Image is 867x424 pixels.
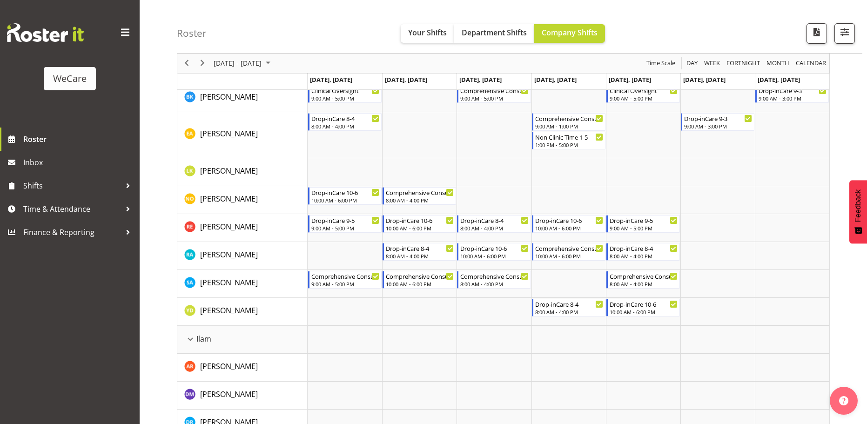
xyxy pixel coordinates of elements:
span: Week [703,58,721,69]
h4: Roster [177,28,207,39]
div: Rachel Els"s event - Drop-inCare 8-4 Begin From Wednesday, October 1, 2025 at 8:00:00 AM GMT+13:0... [457,215,531,233]
td: Brian Ko resource [177,84,308,112]
div: Comprehensive Consult 9-5 [460,86,528,95]
div: 10:00 AM - 6:00 PM [610,308,678,316]
td: Yvonne Denny resource [177,298,308,326]
button: Timeline Week [703,58,722,69]
span: [PERSON_NAME] [200,249,258,260]
div: Drop-inCare 8-4 [535,299,603,309]
div: 9:00 AM - 5:00 PM [311,280,379,288]
div: Drop-inCare 9-3 [759,86,827,95]
span: [DATE] - [DATE] [213,58,262,69]
div: previous period [179,54,195,73]
div: 9:00 AM - 5:00 PM [311,94,379,102]
span: Finance & Reporting [23,225,121,239]
span: [DATE], [DATE] [385,75,427,84]
button: Feedback - Show survey [849,180,867,243]
div: Sarah Abbott"s event - Comprehensive Consult 10-6 Begin From Tuesday, September 30, 2025 at 10:00... [383,271,456,289]
div: Sep 29 - Oct 05, 2025 [210,54,276,73]
div: Comprehensive Consult 9-5 [311,271,379,281]
button: Company Shifts [534,24,605,43]
div: Brian Ko"s event - Drop-inCare 9-3 Begin From Sunday, October 5, 2025 at 9:00:00 AM GMT+13:00 End... [755,85,829,103]
div: Comprehensive Consult 8-4 [386,188,454,197]
div: Ena Advincula"s event - Drop-inCare 9-3 Begin From Saturday, October 4, 2025 at 9:00:00 AM GMT+13... [681,113,754,131]
div: Drop-inCare 10-6 [311,188,379,197]
td: Natasha Ottley resource [177,186,308,214]
div: Comprehensive Consult 10-6 [535,243,603,253]
div: Yvonne Denny"s event - Drop-inCare 10-6 Begin From Friday, October 3, 2025 at 10:00:00 AM GMT+13:... [606,299,680,316]
button: Department Shifts [454,24,534,43]
span: Ilam [196,333,211,344]
td: Rachna Anderson resource [177,242,308,270]
div: Drop-inCare 10-6 [386,215,454,225]
a: [PERSON_NAME] [200,389,258,400]
div: Brian Ko"s event - Comprehensive Consult 9-5 Begin From Wednesday, October 1, 2025 at 9:00:00 AM ... [457,85,531,103]
div: Rachna Anderson"s event - Drop-inCare 8-4 Begin From Tuesday, September 30, 2025 at 8:00:00 AM GM... [383,243,456,261]
button: Month [794,58,828,69]
span: [PERSON_NAME] [200,92,258,102]
a: [PERSON_NAME] [200,91,258,102]
div: 10:00 AM - 6:00 PM [386,280,454,288]
div: 8:00 AM - 4:00 PM [311,122,379,130]
a: [PERSON_NAME] [200,193,258,204]
span: [PERSON_NAME] [200,361,258,371]
button: Previous [181,58,193,69]
div: 10:00 AM - 6:00 PM [535,252,603,260]
div: Comprehensive Consult 8-4 [460,271,528,281]
button: Download a PDF of the roster according to the set date range. [807,23,827,44]
div: Natasha Ottley"s event - Comprehensive Consult 8-4 Begin From Tuesday, September 30, 2025 at 8:00... [383,187,456,205]
span: [PERSON_NAME] [200,166,258,176]
a: [PERSON_NAME] [200,361,258,372]
span: [DATE], [DATE] [310,75,352,84]
div: 10:00 AM - 6:00 PM [311,196,379,204]
span: [PERSON_NAME] [200,194,258,204]
button: Time Scale [645,58,677,69]
button: Next [196,58,209,69]
span: [DATE], [DATE] [683,75,726,84]
div: Rachna Anderson"s event - Drop-inCare 10-6 Begin From Wednesday, October 1, 2025 at 10:00:00 AM G... [457,243,531,261]
span: Time & Attendance [23,202,121,216]
a: [PERSON_NAME] [200,249,258,260]
img: help-xxl-2.png [839,396,848,405]
div: 10:00 AM - 6:00 PM [386,224,454,232]
span: Inbox [23,155,135,169]
div: Sarah Abbott"s event - Comprehensive Consult 8-4 Begin From Wednesday, October 1, 2025 at 8:00:00... [457,271,531,289]
div: Rachna Anderson"s event - Drop-inCare 8-4 Begin From Friday, October 3, 2025 at 8:00:00 AM GMT+13... [606,243,680,261]
span: [PERSON_NAME] [200,222,258,232]
td: Ena Advincula resource [177,112,308,158]
div: Clinical Oversight [311,86,379,95]
span: [DATE], [DATE] [459,75,502,84]
div: Sarah Abbott"s event - Comprehensive Consult 9-5 Begin From Monday, September 29, 2025 at 9:00:00... [308,271,382,289]
button: Timeline Day [685,58,699,69]
a: [PERSON_NAME] [200,165,258,176]
div: 9:00 AM - 5:00 PM [311,224,379,232]
div: 9:00 AM - 5:00 PM [610,224,678,232]
span: Roster [23,132,135,146]
a: [PERSON_NAME] [200,305,258,316]
div: Clinical Oversight [610,86,678,95]
span: [DATE], [DATE] [758,75,800,84]
span: [PERSON_NAME] [200,128,258,139]
div: Drop-inCare 8-4 [311,114,379,123]
td: Sarah Abbott resource [177,270,308,298]
span: [DATE], [DATE] [609,75,651,84]
div: Drop-inCare 9-3 [684,114,752,123]
div: 8:00 AM - 4:00 PM [386,196,454,204]
div: 9:00 AM - 5:00 PM [610,94,678,102]
div: Ena Advincula"s event - Non Clinic Time 1-5 Begin From Thursday, October 2, 2025 at 1:00:00 PM GM... [532,132,605,149]
div: 8:00 AM - 4:00 PM [386,252,454,260]
div: Ena Advincula"s event - Drop-inCare 8-4 Begin From Monday, September 29, 2025 at 8:00:00 AM GMT+1... [308,113,382,131]
div: 9:00 AM - 5:00 PM [460,94,528,102]
div: 8:00 AM - 4:00 PM [610,280,678,288]
a: [PERSON_NAME] [200,277,258,288]
img: Rosterit website logo [7,23,84,42]
div: Drop-inCare 10-6 [610,299,678,309]
div: Rachna Anderson"s event - Comprehensive Consult 10-6 Begin From Thursday, October 2, 2025 at 10:0... [532,243,605,261]
div: Brian Ko"s event - Clinical Oversight Begin From Monday, September 29, 2025 at 9:00:00 AM GMT+13:... [308,85,382,103]
div: Drop-inCare 9-5 [610,215,678,225]
div: 9:00 AM - 3:00 PM [759,94,827,102]
div: Brian Ko"s event - Clinical Oversight Begin From Friday, October 3, 2025 at 9:00:00 AM GMT+13:00 ... [606,85,680,103]
span: [PERSON_NAME] [200,389,258,399]
div: Rachel Els"s event - Drop-inCare 9-5 Begin From Friday, October 3, 2025 at 9:00:00 AM GMT+13:00 E... [606,215,680,233]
